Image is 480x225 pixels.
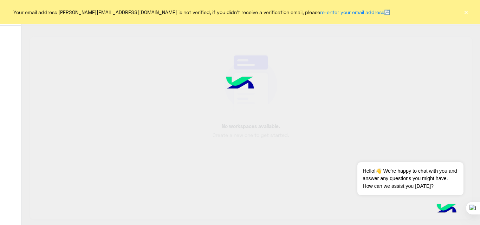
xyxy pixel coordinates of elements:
[211,65,269,103] img: hulul-logo.png
[462,8,469,15] button: ×
[13,8,390,16] span: Your email address [PERSON_NAME][EMAIL_ADDRESS][DOMAIN_NAME] is not verified, if you didn't recei...
[434,197,459,221] img: hulul-logo.png
[320,9,384,15] a: re-enter your email address
[357,162,463,195] span: Hello!👋 We're happy to chat with you and answer any questions you might have. How can we assist y...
